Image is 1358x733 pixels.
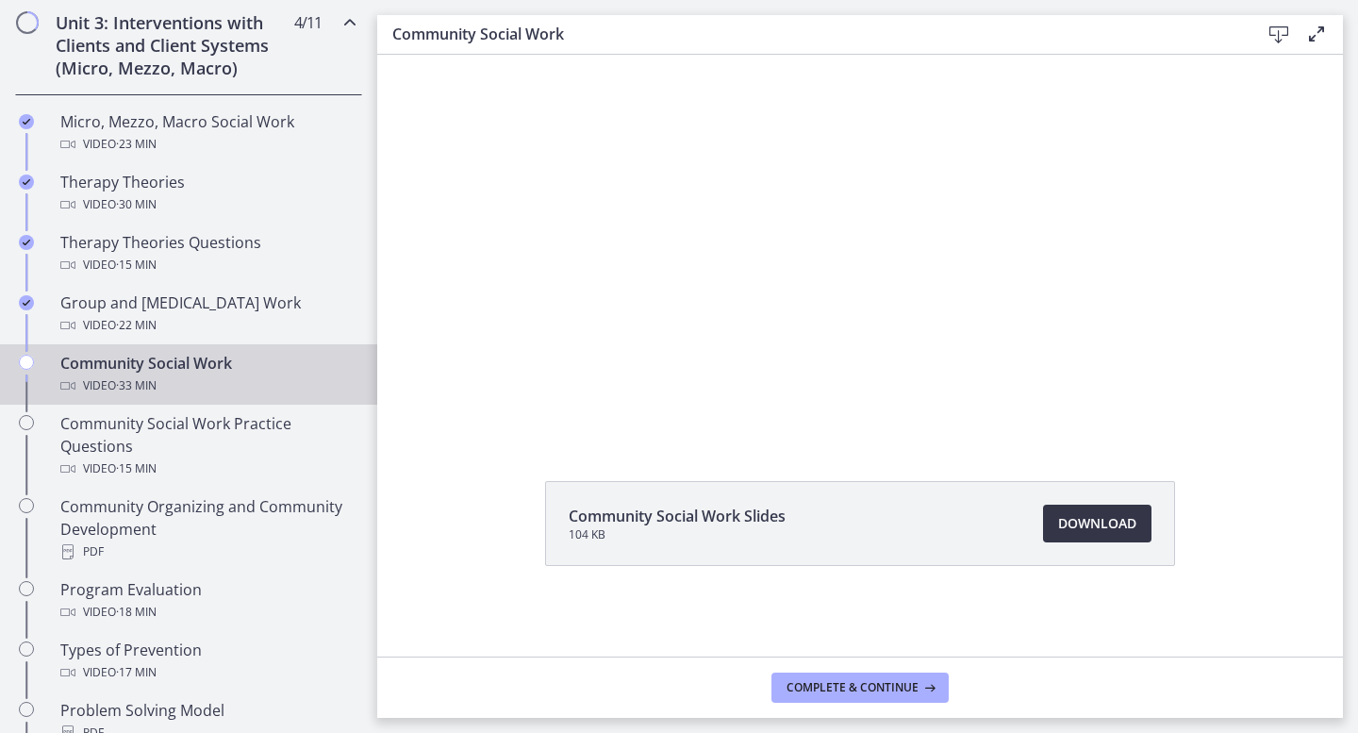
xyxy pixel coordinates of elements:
[60,412,355,480] div: Community Social Work Practice Questions
[60,352,355,397] div: Community Social Work
[60,254,355,276] div: Video
[60,601,355,624] div: Video
[60,110,355,156] div: Micro, Mezzo, Macro Social Work
[116,314,157,337] span: · 22 min
[60,314,355,337] div: Video
[60,171,355,216] div: Therapy Theories
[392,23,1230,45] h3: Community Social Work
[19,175,34,190] i: Completed
[60,541,355,563] div: PDF
[60,495,355,563] div: Community Organizing and Community Development
[116,193,157,216] span: · 30 min
[116,661,157,684] span: · 17 min
[569,527,786,542] span: 104 KB
[19,295,34,310] i: Completed
[60,133,355,156] div: Video
[60,578,355,624] div: Program Evaluation
[116,601,157,624] span: · 18 min
[60,375,355,397] div: Video
[116,133,157,156] span: · 23 min
[60,639,355,684] div: Types of Prevention
[56,11,286,79] h2: Unit 3: Interventions with Clients and Client Systems (Micro, Mezzo, Macro)
[1043,505,1151,542] a: Download
[116,375,157,397] span: · 33 min
[60,458,355,480] div: Video
[294,11,322,34] span: 4 / 11
[60,193,355,216] div: Video
[60,661,355,684] div: Video
[116,254,157,276] span: · 15 min
[569,505,786,527] span: Community Social Work Slides
[771,673,949,703] button: Complete & continue
[787,680,919,695] span: Complete & continue
[60,231,355,276] div: Therapy Theories Questions
[60,292,355,337] div: Group and [MEDICAL_DATA] Work
[116,458,157,480] span: · 15 min
[19,235,34,250] i: Completed
[19,114,34,129] i: Completed
[1058,512,1136,535] span: Download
